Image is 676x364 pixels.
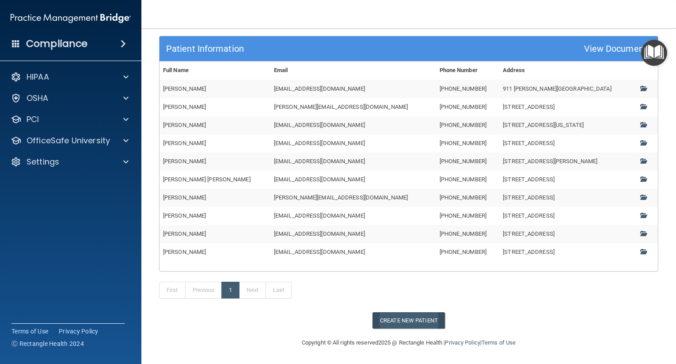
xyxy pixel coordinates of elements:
td: [STREET_ADDRESS] [499,189,635,207]
a: Privacy Policy [59,327,99,336]
td: [PHONE_NUMBER] [436,116,500,134]
a: Terms of Use [482,339,516,346]
td: [STREET_ADDRESS][US_STATE] [499,116,635,134]
td: [PHONE_NUMBER] [436,225,500,243]
a: Previous [185,282,222,299]
td: [PHONE_NUMBER] [436,134,500,153]
a: OfficeSafe University [11,135,129,146]
td: [EMAIL_ADDRESS][DOMAIN_NAME] [270,207,436,225]
a: HIPAA [11,72,129,82]
a: OSHA [11,93,129,103]
td: [PERSON_NAME] [160,134,270,153]
iframe: Drift Widget Chat Controller [523,301,665,337]
p: PCI [27,114,39,125]
td: [PERSON_NAME] [160,153,270,171]
td: [STREET_ADDRESS][PERSON_NAME] [499,153,635,171]
td: [STREET_ADDRESS] [499,171,635,189]
td: 911 [PERSON_NAME][GEOGRAPHIC_DATA] [499,80,635,98]
a: Privacy Policy [445,339,480,346]
a: PCI [11,114,129,125]
a: 1 [221,282,239,299]
td: [PERSON_NAME] [160,243,270,261]
td: [EMAIL_ADDRESS][DOMAIN_NAME] [270,171,436,189]
td: [EMAIL_ADDRESS][DOMAIN_NAME] [270,80,436,98]
td: [PERSON_NAME][EMAIL_ADDRESS][DOMAIN_NAME] [270,98,436,116]
h4: Compliance [26,38,87,50]
td: [STREET_ADDRESS] [499,225,635,243]
td: [PHONE_NUMBER] [436,153,500,171]
th: Phone Number [436,61,500,80]
img: PMB logo [11,9,131,27]
td: [PHONE_NUMBER] [436,243,500,261]
span: Ⓒ Rectangle Health 2024 [11,339,84,348]
th: Email [270,61,436,80]
button: Create New Patient [372,312,445,329]
a: Next [239,282,266,299]
a: Settings [11,157,129,167]
td: [STREET_ADDRESS] [499,98,635,116]
th: Address [499,61,635,80]
td: [PERSON_NAME][EMAIL_ADDRESS][DOMAIN_NAME] [270,189,436,207]
div: View Documents [584,41,651,57]
td: [EMAIL_ADDRESS][DOMAIN_NAME] [270,243,436,261]
td: [PERSON_NAME] [160,207,270,225]
p: HIPAA [27,72,49,82]
td: [PERSON_NAME] [160,80,270,98]
td: [EMAIL_ADDRESS][DOMAIN_NAME] [270,225,436,243]
td: [STREET_ADDRESS] [499,207,635,225]
a: First [159,282,186,299]
a: Last [266,282,292,299]
p: Settings [27,157,59,167]
p: OSHA [27,93,49,103]
td: [EMAIL_ADDRESS][DOMAIN_NAME] [270,116,436,134]
div: Copyright © All rights reserved 2025 @ Rectangle Health | | [247,329,570,357]
td: [EMAIL_ADDRESS][DOMAIN_NAME] [270,153,436,171]
button: Open Resource Center [641,40,667,66]
td: [PHONE_NUMBER] [436,98,500,116]
td: [PERSON_NAME] [160,98,270,116]
td: [EMAIL_ADDRESS][DOMAIN_NAME] [270,134,436,153]
td: [PERSON_NAME] [160,116,270,134]
td: [STREET_ADDRESS] [499,243,635,261]
td: [PHONE_NUMBER] [436,189,500,207]
td: [PERSON_NAME] [PERSON_NAME] [160,171,270,189]
p: OfficeSafe University [27,135,110,146]
div: Patient Information [166,41,244,57]
td: [PERSON_NAME] [160,225,270,243]
a: Terms of Use [11,327,48,336]
th: Full Name [160,61,270,80]
td: [PHONE_NUMBER] [436,207,500,225]
td: [PHONE_NUMBER] [436,171,500,189]
td: [PERSON_NAME] [160,189,270,207]
td: [STREET_ADDRESS] [499,134,635,153]
td: [PHONE_NUMBER] [436,80,500,98]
